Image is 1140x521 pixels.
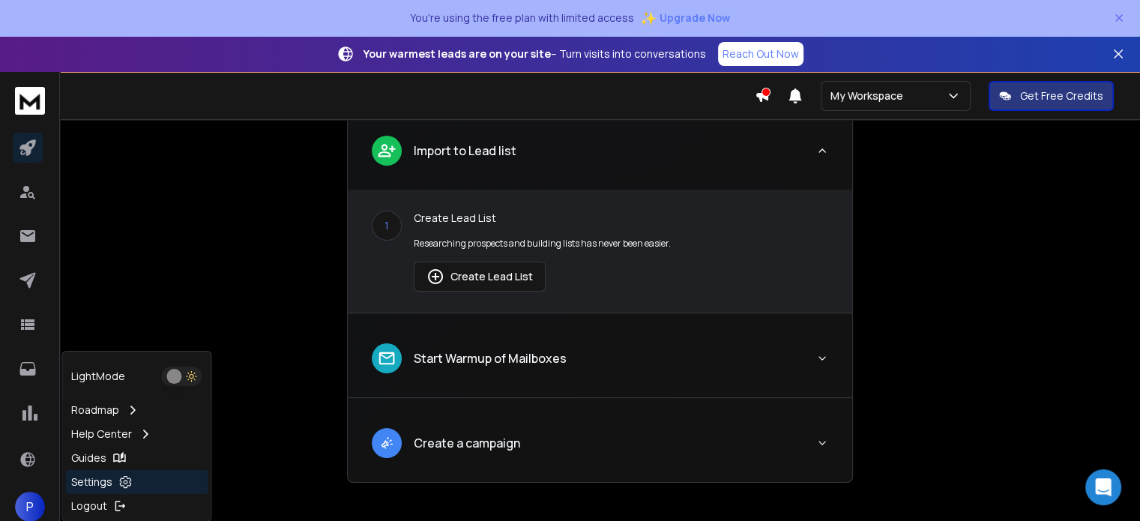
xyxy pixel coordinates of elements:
p: Get Free Credits [1020,88,1103,103]
p: Start Warmup of Mailboxes [414,349,567,367]
a: Help Center [65,422,208,446]
img: lead [426,268,444,286]
button: leadCreate a campaign [348,416,852,482]
p: Settings [71,475,112,490]
p: Create a campaign [414,434,520,452]
p: Help Center [71,427,132,442]
p: Logout [71,499,107,514]
a: Guides [65,446,208,470]
p: You're using the free plan with limited access [410,10,634,25]
div: 1 [372,211,402,241]
button: leadImport to Lead list [348,124,852,190]
button: ✨Upgrade Now [640,3,730,33]
p: Import to Lead list [414,142,516,160]
p: Guides [71,451,106,466]
span: ✨ [640,7,657,28]
div: Open Intercom Messenger [1085,469,1121,505]
img: logo [15,87,45,115]
a: Reach Out Now [718,42,803,66]
a: Settings [65,470,208,494]
div: leadImport to Lead list [348,190,852,313]
a: Roadmap [65,398,208,422]
p: Reach Out Now [723,46,799,61]
img: lead [377,433,396,452]
strong: Your warmest leads are on your site [364,46,551,61]
p: Light Mode [71,369,125,384]
span: Upgrade Now [660,10,730,25]
p: Researching prospects and building lists has never been easier. [414,238,828,250]
img: lead [377,141,396,160]
button: Create Lead List [414,262,546,292]
img: lead [377,349,396,368]
p: – Turn visits into conversations [364,46,706,61]
button: leadStart Warmup of Mailboxes [348,331,852,397]
p: Roadmap [71,403,119,418]
p: Create Lead List [414,211,828,226]
p: My Workspace [830,88,909,103]
button: Get Free Credits [989,81,1114,111]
